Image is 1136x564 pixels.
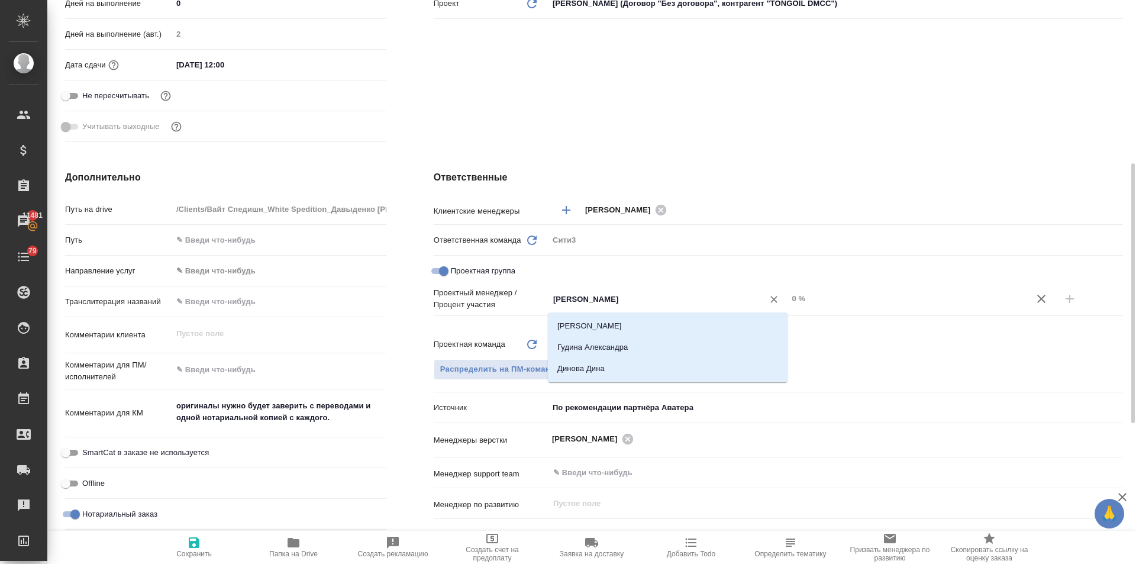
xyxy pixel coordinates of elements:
input: ✎ Введи что-нибудь [172,231,386,249]
button: Open [1116,209,1119,211]
span: [PERSON_NAME] [585,204,658,216]
button: Папка на Drive [244,531,343,564]
p: Дней на выполнение (авт.) [65,28,172,40]
li: Гудина Александра [548,337,788,358]
span: Создать счет на предоплату [450,546,535,562]
span: Скопировать ссылку на оценку заказа [947,546,1032,562]
span: Создать рекламацию [358,550,428,558]
button: Очистить [766,291,782,308]
span: Offline [82,478,105,489]
button: Скопировать ссылку на оценку заказа [940,531,1039,564]
span: 🙏 [1099,501,1119,526]
p: Клиентские менеджеры [434,205,548,217]
input: Пустое поле [552,497,1095,511]
div: ✎ Введи что-нибудь [176,265,372,277]
p: Направление услуг [65,265,172,277]
button: Добавить Todo [641,531,741,564]
span: Сохранить [176,550,212,558]
p: Путь на drive [65,204,172,215]
p: Комментарии для КМ [65,407,172,419]
div: Сити3 [548,230,1123,250]
p: Комментарии для ПМ/исполнителей [65,359,172,383]
button: Close [781,298,783,301]
span: [PERSON_NAME] [552,433,625,445]
span: Призвать менеджера по развитию [847,546,932,562]
p: Менеджеры верстки [434,434,548,446]
p: Дата сдачи [65,59,106,71]
input: Пустое поле [552,527,1095,542]
button: Выбери, если сб и вс нужно считать рабочими днями для выполнения заказа. [169,119,184,134]
span: Нотариальный заказ [82,508,157,520]
input: Пустое поле [788,290,1027,307]
p: Менеджер support team [434,468,548,480]
div: [PERSON_NAME] [585,202,670,217]
p: Менеджер входящих [434,530,548,542]
span: Добавить Todo [667,550,715,558]
button: Open [1116,438,1119,440]
button: Определить тематику [741,531,840,564]
input: ✎ Введи что-нибудь [172,56,276,73]
input: ✎ Введи что-нибудь [172,293,386,310]
span: 11481 [15,210,50,221]
button: 🙏 [1095,499,1124,528]
span: Определить тематику [754,550,826,558]
button: Создать счет на предоплату [443,531,542,564]
span: Заявка на доставку [560,550,624,558]
div: [PERSON_NAME] [552,431,637,446]
div: ✎ Введи что-нибудь [172,261,386,281]
p: Менеджер по развитию [434,499,548,511]
span: Распределить на ПМ-команду [440,363,560,376]
h4: Дополнительно [65,170,386,185]
span: SmartCat в заказе не используется [82,447,209,459]
button: Если добавить услуги и заполнить их объемом, то дата рассчитается автоматически [106,57,121,73]
span: В заказе уже есть ответственный ПМ или ПМ группа [434,359,567,380]
input: ✎ Введи что-нибудь [552,466,1080,480]
p: Транслитерация названий [65,296,172,308]
button: Заявка на доставку [542,531,641,564]
button: Open [1116,472,1119,474]
li: [PERSON_NAME] [548,315,788,337]
span: 79 [21,245,44,257]
a: 79 [3,242,44,272]
button: Распределить на ПМ-команду [434,359,567,380]
a: 11481 [3,207,44,236]
li: Динова Дина [548,358,788,379]
button: Призвать менеджера по развитию [840,531,940,564]
span: Папка на Drive [269,550,318,558]
button: Сохранить [144,531,244,564]
h4: Ответственные [434,170,1123,185]
p: Путь [65,234,172,246]
p: Ответственная команда [434,234,521,246]
input: Пустое поле [172,201,386,218]
button: Добавить менеджера [552,196,580,224]
textarea: оригиналы нужно будет заверить с переводами и одной нотариальной копией с каждого. [172,396,386,428]
input: Пустое поле [172,25,386,43]
button: Создать рекламацию [343,531,443,564]
p: Проектная команда [434,339,505,350]
p: Комментарии клиента [65,329,172,341]
span: Учитывать выходные [82,121,160,133]
button: Включи, если не хочешь, чтобы указанная дата сдачи изменилась после переставления заказа в 'Подтв... [158,88,173,104]
div: По рекомендации партнёра Аватера [548,398,1123,418]
span: Не пересчитывать [82,90,149,102]
span: Проектная группа [451,265,515,277]
p: Проектный менеджер / Процент участия [434,287,548,311]
p: Источник [434,402,548,414]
